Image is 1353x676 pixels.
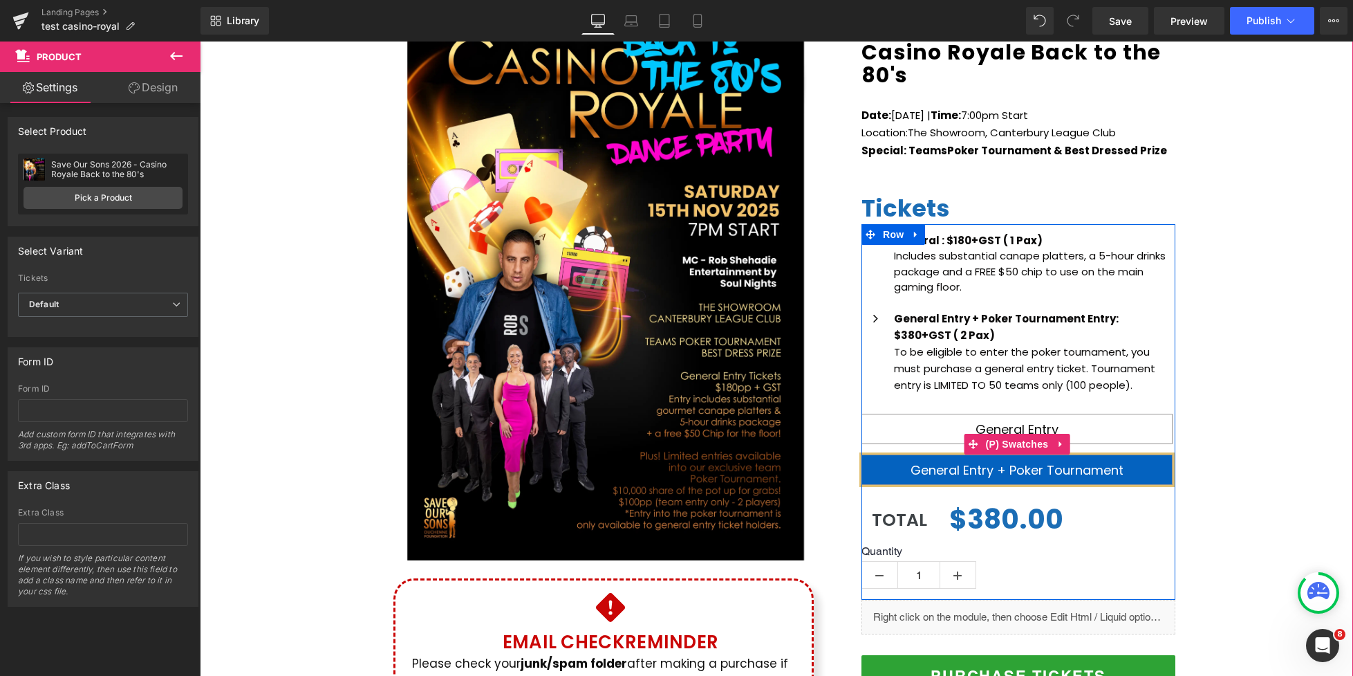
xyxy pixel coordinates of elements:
p: Location: [662,82,976,100]
span: General Entry + Poker Tournament [711,420,924,437]
p: Please check your after making a purchase if you do not receive your receipt in your inbox. [207,614,594,667]
a: Design [103,72,203,103]
span: 8 [1334,629,1345,640]
span: junk/spam folder [321,614,427,630]
span: Library [227,15,259,27]
div: Form ID [18,348,53,367]
a: Landing Pages [41,7,200,18]
a: Desktop [581,7,615,35]
p: Email Check [227,591,594,611]
span: (P) Swatches [783,392,852,413]
a: Expand / Collapse [852,392,870,413]
div: Add custom form ID that integrates with 3rd apps. Eg: addToCartForm [18,429,188,460]
p: Includes substantial canape platters, a 5-hour drinks package and a FREE $50 chip to use on the m... [694,207,973,254]
strong: Date: [662,66,691,81]
div: Form ID [18,384,188,394]
span: Preview [1170,14,1208,28]
span: Publish [1247,15,1281,26]
a: Laptop [615,7,648,35]
iframe: Intercom live chat [1306,629,1339,662]
button: Publish [1230,7,1314,35]
a: Expand / Collapse [707,183,725,203]
div: Save Our Sons 2026 - Casino Royale Back to the 80's [51,160,183,179]
div: If you wish to style particular content element differently, then use this field to add a class n... [18,553,188,606]
a: Preview [1154,7,1224,35]
a: New Library [200,7,269,35]
span: Purchase Tickets [731,625,906,643]
div: Select Variant [18,237,84,257]
span: Row [680,183,707,203]
b: Default [29,299,59,309]
strong: General : $180+GST ( 1 Pax) [694,192,843,206]
button: Purchase Tickets [662,614,976,655]
div: Select Product [18,118,87,137]
label: Tickets [18,273,188,287]
span: $380.00 [749,458,864,499]
img: pImage [24,158,46,181]
button: More [1320,7,1347,35]
a: Pick a Product [24,187,183,209]
p: TOTAL [672,455,729,503]
strong: General Entry + Poker Tournament Entry: [694,270,919,284]
span: The Showroom, Canterbury League Club [708,84,916,98]
span: Save [1109,14,1132,28]
button: Redo [1059,7,1087,35]
strong: Time: [731,66,761,81]
div: Extra Class [18,508,188,518]
span: test casino-royal [41,21,120,32]
span: Special: Teams [662,102,747,116]
p: [DATE] | 7:00pm Start [662,65,976,83]
a: Mobile [681,7,714,35]
button: Undo [1026,7,1054,35]
span: $380+GST ( 2 Pax) [694,286,795,301]
span: Product [37,51,82,62]
a: Tablet [648,7,681,35]
div: Extra Class [18,472,70,491]
label: Quantity [662,503,973,520]
span: Reminder [425,588,519,613]
span: Tickets [662,150,750,183]
p: To be eligible to enter the poker tournament, you must purchase a general entry ticket. Tournamen... [694,302,973,352]
span: General Entry [776,379,859,396]
span: Poker Tournament & Best Dressed Prize [747,102,967,116]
